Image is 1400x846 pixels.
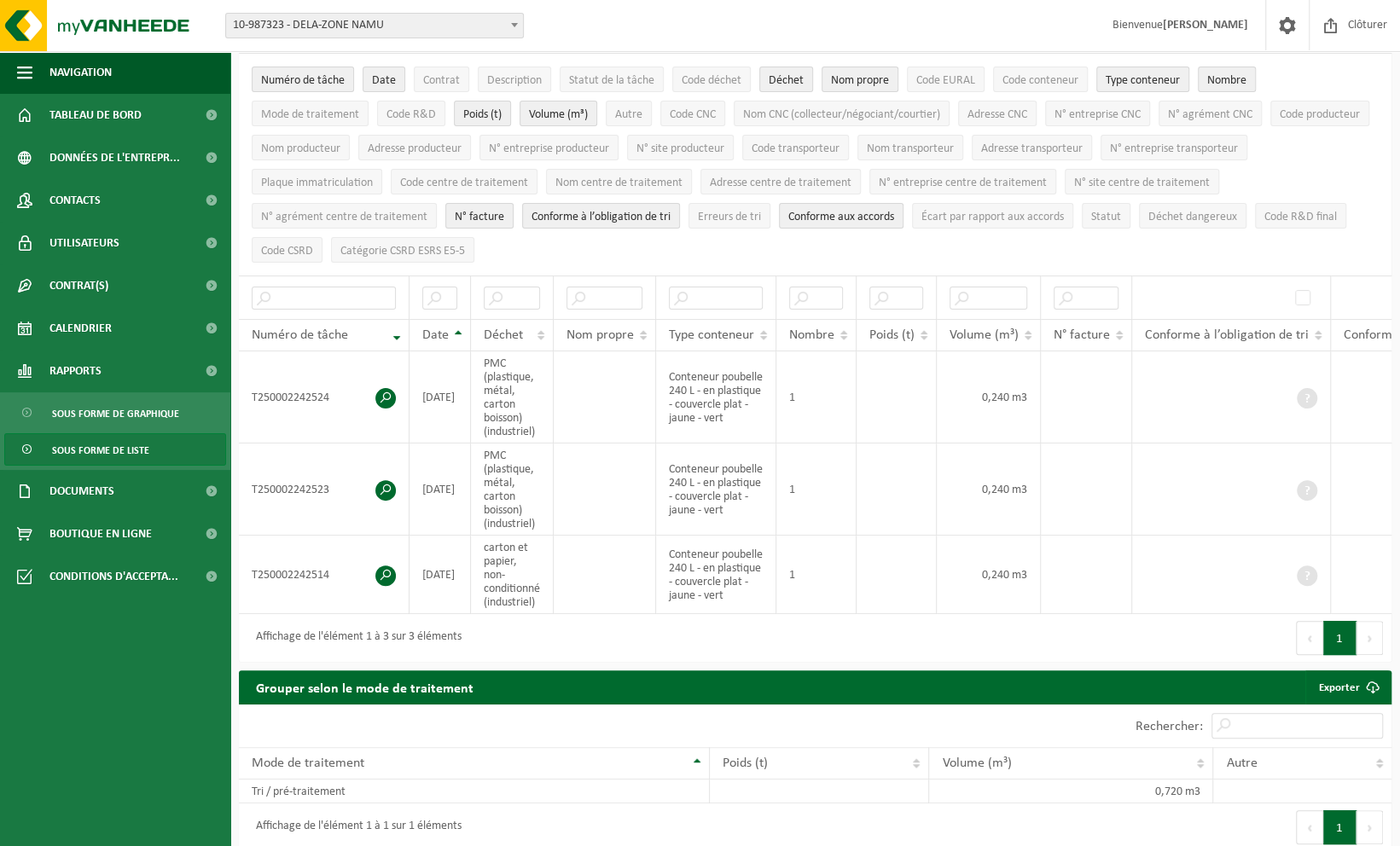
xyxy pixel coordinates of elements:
td: 1 [776,351,857,443]
label: Rechercher: [1136,720,1203,733]
span: Volume (m³) [529,108,588,121]
span: Nom propre [831,74,889,87]
span: N° facture [1054,328,1110,342]
td: 0,240 m3 [937,536,1041,614]
span: N° entreprise centre de traitement [879,177,1047,189]
span: Adresse CNC [967,108,1027,121]
button: Catégorie CSRD ESRS E5-5Catégorie CSRD ESRS E5-5: Activate to sort [331,237,474,263]
button: Previous [1296,621,1323,655]
button: Previous [1296,810,1323,844]
td: Conteneur poubelle 240 L - en plastique - couvercle plat - jaune - vert [656,536,776,614]
span: Adresse centre de traitement [710,177,851,189]
span: Numéro de tâche [252,328,348,342]
td: 1 [776,536,857,614]
span: Code transporteur [752,142,839,155]
button: N° factureN° facture: Activate to sort [445,203,514,229]
span: N° facture [455,211,504,223]
span: Mode de traitement [261,108,359,121]
button: Code conteneurCode conteneur: Activate to sort [993,67,1088,92]
span: N° entreprise producteur [489,142,609,155]
button: Code R&DCode R&amp;D: Activate to sort [377,101,445,126]
span: Volume (m³) [950,328,1019,342]
span: Sous forme de liste [52,434,149,466]
span: Code R&D [386,108,436,121]
span: Statut de la tâche [569,74,654,87]
span: Date [422,328,449,342]
span: Code producteur [1280,108,1360,121]
td: 0,240 m3 [937,443,1041,536]
span: Rapports [49,350,102,392]
td: Tri / pré-traitement [239,779,710,803]
span: Nom CNC (collecteur/négociant/courtier) [743,108,940,121]
span: Écart par rapport aux accords [921,211,1064,223]
span: Code R&D final [1264,211,1337,223]
button: Nom producteurNom producteur: Activate to sort [252,135,350,160]
span: Données de l'entrepr... [49,136,180,179]
button: Plaque immatriculationPlaque immatriculation: Activate to sort [252,169,382,194]
td: Conteneur poubelle 240 L - en plastique - couvercle plat - jaune - vert [656,351,776,443]
button: N° agrément centre de traitementN° agrément centre de traitement: Activate to sort [252,203,437,229]
button: Adresse CNCAdresse CNC: Activate to sort [958,101,1037,126]
td: Conteneur poubelle 240 L - en plastique - couvercle plat - jaune - vert [656,443,776,536]
td: 0,240 m3 [937,351,1041,443]
span: Contacts [49,179,101,222]
span: Code CNC [670,108,716,121]
span: Conforme à l’obligation de tri [1145,328,1309,342]
button: Adresse transporteurAdresse transporteur: Activate to sort [972,135,1092,160]
button: DéchetDéchet: Activate to sort [759,67,813,92]
button: Nom transporteurNom transporteur: Activate to sort [857,135,963,160]
span: Autre [1226,756,1257,770]
a: Sous forme de graphique [4,397,226,429]
span: Sous forme de graphique [52,397,179,430]
span: Conditions d'accepta... [49,555,178,598]
button: Nom propreNom propre: Activate to sort [822,67,898,92]
span: Adresse producteur [368,142,462,155]
button: Code R&D finalCode R&amp;D final: Activate to sort [1255,203,1346,229]
button: 1 [1323,810,1356,844]
button: Conforme à l’obligation de tri : Activate to sort [522,203,680,229]
td: T250002242523 [239,443,410,536]
button: DescriptionDescription: Activate to sort [478,67,551,92]
span: Plaque immatriculation [261,177,373,189]
span: Mode de traitement [252,756,364,770]
button: Statut de la tâcheStatut de la tâche: Activate to sort [560,67,664,92]
button: N° entreprise producteurN° entreprise producteur: Activate to sort [479,135,619,160]
button: Code CNCCode CNC: Activate to sort [660,101,725,126]
span: Documents [49,470,114,513]
span: N° agrément centre de traitement [261,211,427,223]
td: PMC (plastique, métal, carton boisson) (industriel) [471,351,554,443]
button: Code centre de traitementCode centre de traitement: Activate to sort [391,169,537,194]
span: Numéro de tâche [261,74,345,87]
td: 1 [776,443,857,536]
button: ContratContrat: Activate to sort [414,67,469,92]
td: [DATE] [410,443,471,536]
button: AutreAutre: Activate to sort [606,101,652,126]
span: Poids (t) [463,108,502,121]
span: Nombre [1207,74,1246,87]
button: Next [1356,621,1383,655]
button: Déchet dangereux : Activate to sort [1139,203,1246,229]
div: Affichage de l'élément 1 à 1 sur 1 éléments [247,812,462,843]
span: Nom producteur [261,142,340,155]
span: Contrat [423,74,460,87]
td: 0,720 m3 [929,779,1213,803]
a: Exporter [1305,670,1390,704]
button: Code EURALCode EURAL: Activate to sort [907,67,985,92]
span: Code conteneur [1002,74,1078,87]
span: Déchet [769,74,804,87]
span: Conforme aux accords [788,211,894,223]
button: Code CSRDCode CSRD: Activate to sort [252,237,322,263]
span: N° site centre de traitement [1074,177,1210,189]
span: Déchet dangereux [1148,211,1237,223]
span: Catégorie CSRD ESRS E5-5 [340,245,465,258]
span: Nombre [789,328,834,342]
button: Volume (m³)Volume (m³): Activate to sort [520,101,597,126]
td: carton et papier, non-conditionné (industriel) [471,536,554,614]
span: Nom centre de traitement [555,177,683,189]
td: T250002242524 [239,351,410,443]
span: Code EURAL [916,74,975,87]
h2: Grouper selon le mode de traitement [239,670,491,704]
span: Conforme à l’obligation de tri [532,211,671,223]
span: Nom transporteur [867,142,954,155]
span: Contrat(s) [49,264,108,307]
